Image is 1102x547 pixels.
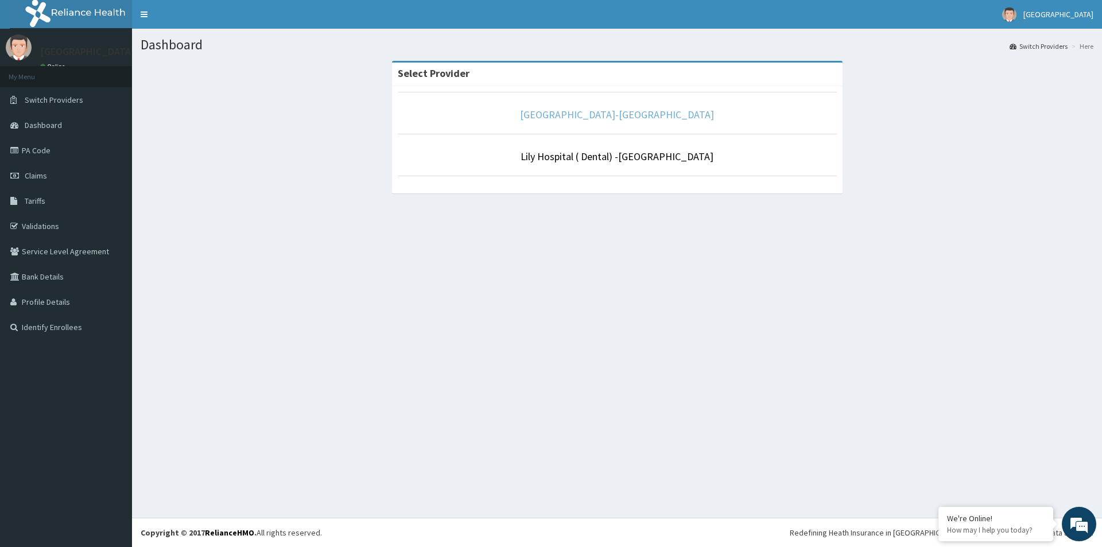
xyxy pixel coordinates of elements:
[40,63,68,71] a: Online
[141,37,1093,52] h1: Dashboard
[60,64,193,79] div: Chat with us now
[40,46,135,57] p: [GEOGRAPHIC_DATA]
[1002,7,1016,22] img: User Image
[520,108,714,121] a: [GEOGRAPHIC_DATA]-[GEOGRAPHIC_DATA]
[25,170,47,181] span: Claims
[67,145,158,261] span: We're online!
[25,120,62,130] span: Dashboard
[947,513,1045,523] div: We're Online!
[132,518,1102,547] footer: All rights reserved.
[188,6,216,33] div: Minimize live chat window
[205,527,254,538] a: RelianceHMO
[141,527,257,538] strong: Copyright © 2017 .
[6,34,32,60] img: User Image
[398,67,469,80] strong: Select Provider
[21,57,46,86] img: d_794563401_company_1708531726252_794563401
[1069,41,1093,51] li: Here
[25,196,45,206] span: Tariffs
[947,525,1045,535] p: How may I help you today?
[25,95,83,105] span: Switch Providers
[790,527,1093,538] div: Redefining Heath Insurance in [GEOGRAPHIC_DATA] using Telemedicine and Data Science!
[1010,41,1068,51] a: Switch Providers
[6,313,219,354] textarea: Type your message and hit 'Enter'
[521,150,713,163] a: Lily Hospital ( Dental) -[GEOGRAPHIC_DATA]
[1023,9,1093,20] span: [GEOGRAPHIC_DATA]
